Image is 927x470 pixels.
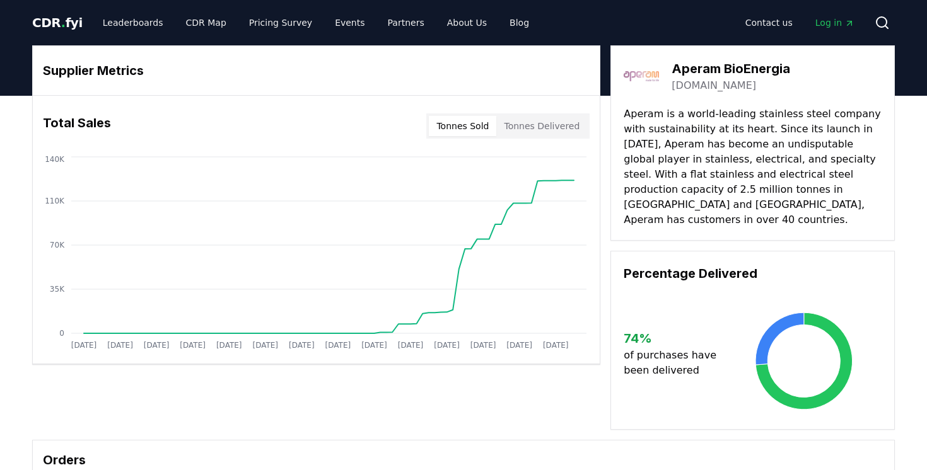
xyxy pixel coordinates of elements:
[624,264,882,283] h3: Percentage Delivered
[93,11,173,34] a: Leaderboards
[59,329,64,338] tspan: 0
[50,241,65,249] tspan: 70K
[45,155,65,164] tspan: 140K
[43,113,111,139] h3: Total Sales
[499,11,539,34] a: Blog
[43,450,884,469] h3: Orders
[672,59,790,78] h3: Aperam BioEnergia
[144,341,170,350] tspan: [DATE]
[815,16,854,29] span: Log in
[434,341,460,350] tspan: [DATE]
[398,341,424,350] tspan: [DATE]
[71,341,97,350] tspan: [DATE]
[216,341,242,350] tspan: [DATE]
[50,285,65,294] tspan: 35K
[93,11,539,34] nav: Main
[361,341,387,350] tspan: [DATE]
[32,15,83,30] span: CDR fyi
[624,59,659,94] img: Aperam BioEnergia-logo
[32,14,83,32] a: CDR.fyi
[325,11,375,34] a: Events
[624,348,726,378] p: of purchases have been delivered
[176,11,236,34] a: CDR Map
[289,341,315,350] tspan: [DATE]
[378,11,434,34] a: Partners
[252,341,278,350] tspan: [DATE]
[61,15,66,30] span: .
[43,61,590,80] h3: Supplier Metrics
[506,341,532,350] tspan: [DATE]
[470,341,496,350] tspan: [DATE]
[45,197,65,205] tspan: 110K
[325,341,351,350] tspan: [DATE]
[624,329,726,348] h3: 74 %
[437,11,497,34] a: About Us
[805,11,865,34] a: Log in
[429,116,496,136] button: Tonnes Sold
[496,116,587,136] button: Tonnes Delivered
[107,341,133,350] tspan: [DATE]
[624,106,882,227] p: Aperam is a world-leading stainless steel company with sustainability at its heart. Since its lau...
[239,11,322,34] a: Pricing Survey
[735,11,865,34] nav: Main
[543,341,569,350] tspan: [DATE]
[672,78,756,93] a: [DOMAIN_NAME]
[180,341,206,350] tspan: [DATE]
[735,11,803,34] a: Contact us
